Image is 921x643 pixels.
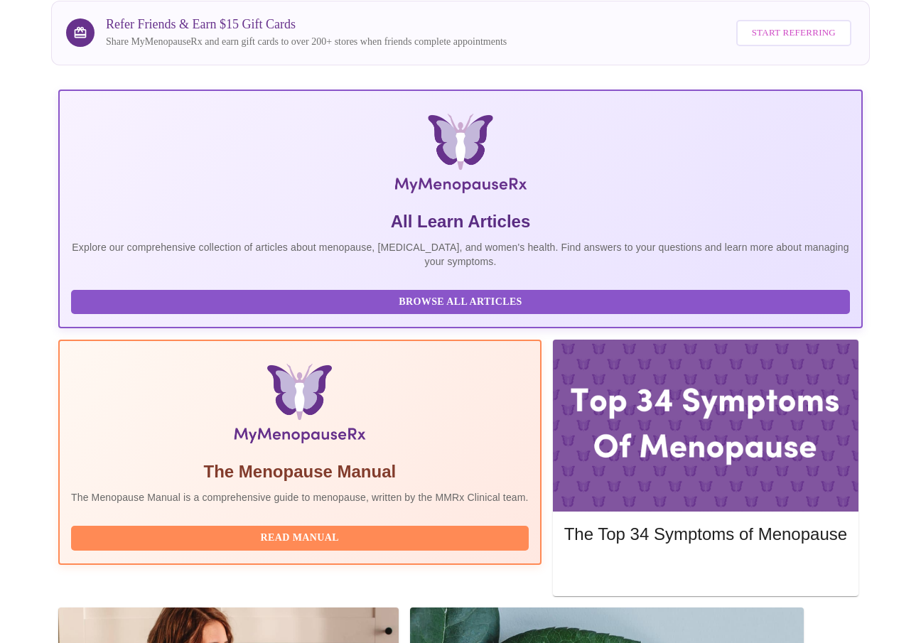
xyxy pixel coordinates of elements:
[578,563,833,580] span: Read More
[564,559,847,584] button: Read More
[564,564,851,576] a: Read More
[71,210,850,233] h5: All Learn Articles
[106,17,507,32] h3: Refer Friends & Earn $15 Gift Cards
[564,523,847,546] h5: The Top 34 Symptoms of Menopause
[736,20,851,46] button: Start Referring
[85,529,515,547] span: Read Manual
[192,114,729,199] img: MyMenopauseRx Logo
[71,531,532,543] a: Read Manual
[71,290,850,315] button: Browse All Articles
[106,35,507,49] p: Share MyMenopauseRx and earn gift cards to over 200+ stores when friends complete appointments
[144,364,456,449] img: Menopause Manual
[71,295,853,307] a: Browse All Articles
[752,25,836,41] span: Start Referring
[85,293,836,311] span: Browse All Articles
[733,13,855,53] a: Start Referring
[71,240,850,269] p: Explore our comprehensive collection of articles about menopause, [MEDICAL_DATA], and women's hea...
[71,526,529,551] button: Read Manual
[71,460,529,483] h5: The Menopause Manual
[71,490,529,504] p: The Menopause Manual is a comprehensive guide to menopause, written by the MMRx Clinical team.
